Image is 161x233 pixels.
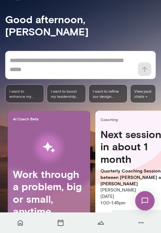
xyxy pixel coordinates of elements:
div: I want to enhance my team's creativity [5,84,44,103]
h4: Work through a problem, big or small, anytime. [13,168,85,218]
span: View past chats -> [130,84,156,103]
div: I want to boost my leadership skills [47,84,86,103]
img: Rico [100,212,108,220]
img: AI Workflows [20,127,78,168]
h4: Good afternoon, [PERSON_NAME] [5,13,161,38]
span: AI Coach Beta [13,116,88,121]
span: I want to refine our design process [93,89,123,99]
span: I want to boost my leadership skills [51,89,81,99]
span: I want to enhance my team's creativity [9,89,40,99]
div: I want to refine our design process [89,84,128,103]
